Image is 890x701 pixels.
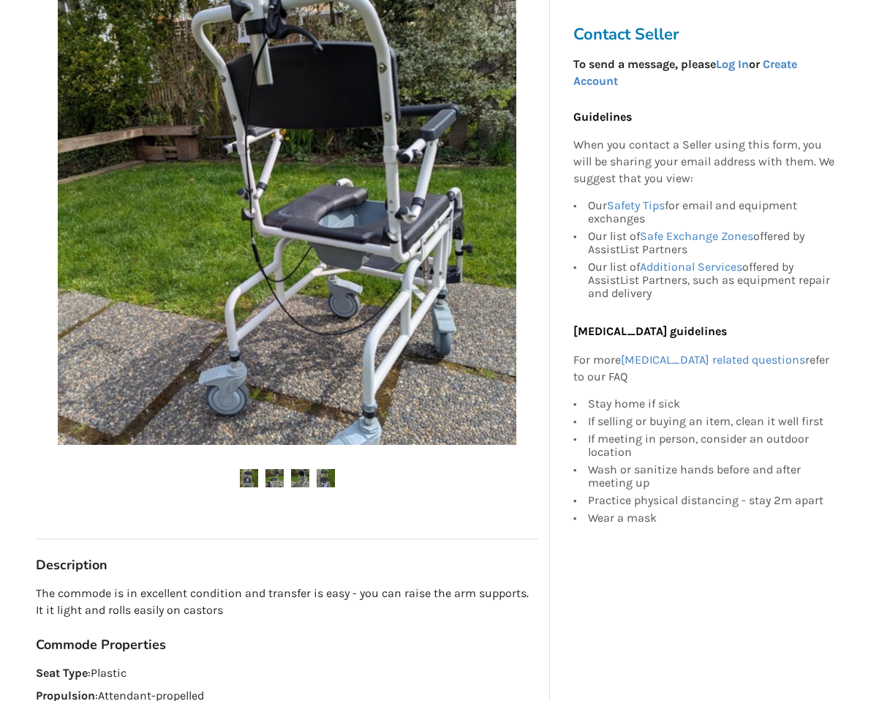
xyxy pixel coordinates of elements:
h3: Contact Seller [573,24,842,45]
strong: Seat Type [36,666,88,680]
p: For more refer to our FAQ [573,352,835,386]
a: Safe Exchange Zones [640,229,753,243]
img: commode, immaculate condition-commode-bathroom safety-vancouver-assistlist-listing [265,469,284,487]
div: If meeting in person, consider an outdoor location [588,430,835,461]
h3: Commode Properties [36,637,538,653]
b: Guidelines [573,110,632,124]
div: Wash or sanitize hands before and after meeting up [588,461,835,492]
div: Wear a mask [588,509,835,525]
div: Our for email and equipment exchanges [588,199,835,228]
p: The commode is in excellent condition and transfer is easy - you can raise the arm supports. It i... [36,585,538,619]
a: Safety Tips [607,198,665,212]
img: commode, immaculate condition-commode-bathroom safety-vancouver-assistlist-listing [291,469,309,487]
b: [MEDICAL_DATA] guidelines [573,324,727,338]
p: When you contact a Seller using this form, you will be sharing your email address with them. We s... [573,138,835,188]
a: Log In [716,57,749,71]
strong: To send a message, please or [573,57,797,88]
div: Stay home if sick [588,397,835,413]
div: Practice physical distancing - stay 2m apart [588,492,835,509]
h3: Description [36,557,538,574]
div: If selling or buying an item, clean it well first [588,413,835,430]
a: [MEDICAL_DATA] related questions [621,353,805,367]
img: commode, immaculate condition-commode-bathroom safety-vancouver-assistlist-listing [240,469,258,487]
a: Additional Services [640,260,742,274]
div: Our list of offered by AssistList Partners [588,228,835,258]
img: commode, immaculate condition-commode-bathroom safety-vancouver-assistlist-listing [317,469,335,487]
p: : Plastic [36,665,538,682]
div: Our list of offered by AssistList Partners, such as equipment repair and delivery [588,258,835,300]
